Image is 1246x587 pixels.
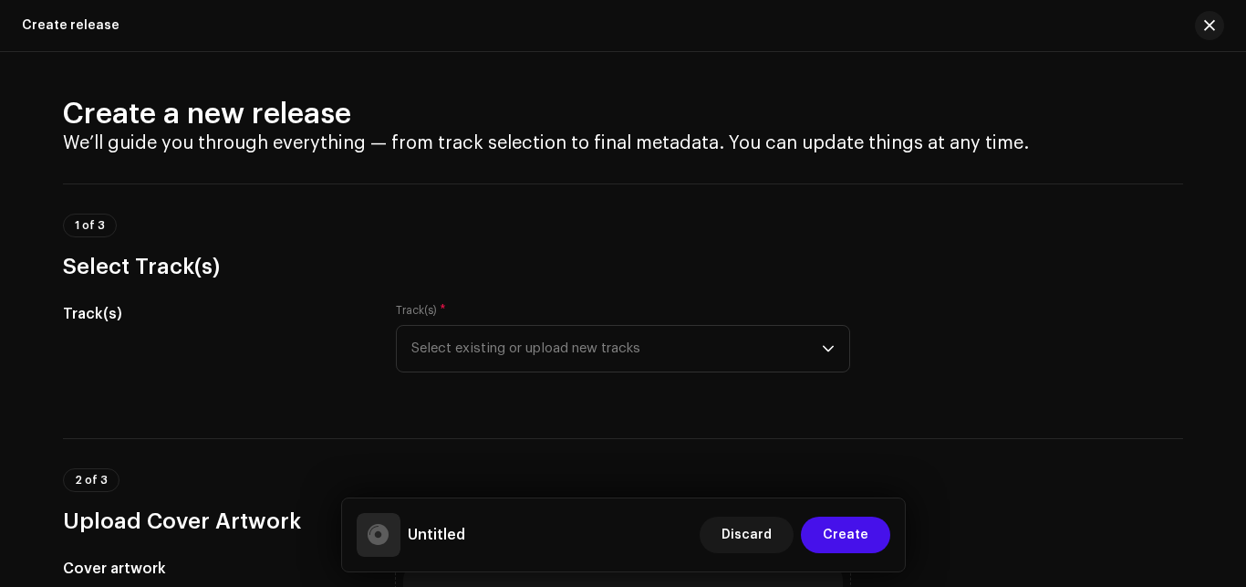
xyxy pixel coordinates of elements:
h4: We’ll guide you through everything — from track selection to final metadata. You can update thing... [63,132,1183,154]
h5: Cover artwork [63,558,367,580]
div: dropdown trigger [822,326,835,372]
h3: Upload Cover Artwork [63,507,1183,536]
button: Create [801,517,890,553]
h5: Untitled [408,524,465,546]
span: Create [823,517,868,553]
h5: Track(s) [63,303,367,325]
span: Discard [722,517,772,553]
button: Discard [700,517,794,553]
span: Select existing or upload new tracks [411,326,822,372]
label: Track(s) [396,303,446,318]
h2: Create a new release [63,96,1183,132]
h3: Select Track(s) [63,252,1183,281]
